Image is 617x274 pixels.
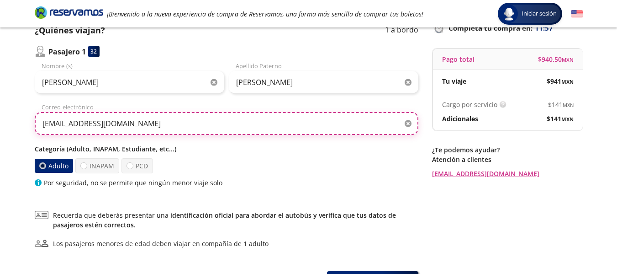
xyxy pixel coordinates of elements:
iframe: Messagebird Livechat Widget [564,221,608,265]
div: Los pasajeros menores de edad deben viajar en compañía de 1 adulto [53,239,269,248]
p: Completa tu compra en : [432,21,583,34]
span: $ 141 [548,100,574,109]
p: Atención a clientes [432,155,583,164]
span: $ 940.50 [538,54,574,64]
em: ¡Bienvenido a la nueva experiencia de compra de Reservamos, una forma más sencilla de comprar tus... [107,10,423,18]
p: ¿Te podemos ayudar? [432,145,583,155]
p: Adicionales [442,114,478,124]
span: Iniciar sesión [518,9,560,18]
small: MXN [561,78,574,85]
a: identificación oficial para abordar el autobús y verifica que tus datos de pasajeros estén correc... [53,211,396,229]
i: Brand Logo [35,5,103,19]
p: Pago total [442,54,475,64]
input: Nombre (s) [35,71,224,94]
p: Pasajero 1 [48,46,86,57]
span: $ 141 [547,114,574,124]
p: 1 a bordo [385,24,418,37]
div: 32 [88,46,100,57]
p: Por seguridad, no se permite que ningún menor viaje solo [44,178,222,188]
small: MXN [562,56,574,63]
span: $ 941 [547,76,574,86]
label: INAPAM [75,158,119,173]
a: Brand Logo [35,5,103,22]
input: Apellido Paterno [229,71,418,94]
small: MXN [563,102,574,108]
label: PCD [121,158,153,173]
p: Categoría (Adulto, INAPAM, Estudiante, etc...) [35,144,418,154]
span: Recuerda que deberás presentar una [53,210,418,230]
small: MXN [561,116,574,123]
button: English [571,8,583,20]
label: Adulto [34,159,73,173]
a: [EMAIL_ADDRESS][DOMAIN_NAME] [432,169,583,178]
span: 11:57 [535,23,553,33]
p: Tu viaje [442,76,466,86]
p: ¿Quiénes viajan? [35,24,105,37]
p: Cargo por servicio [442,100,497,109]
input: Correo electrónico [35,112,418,135]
